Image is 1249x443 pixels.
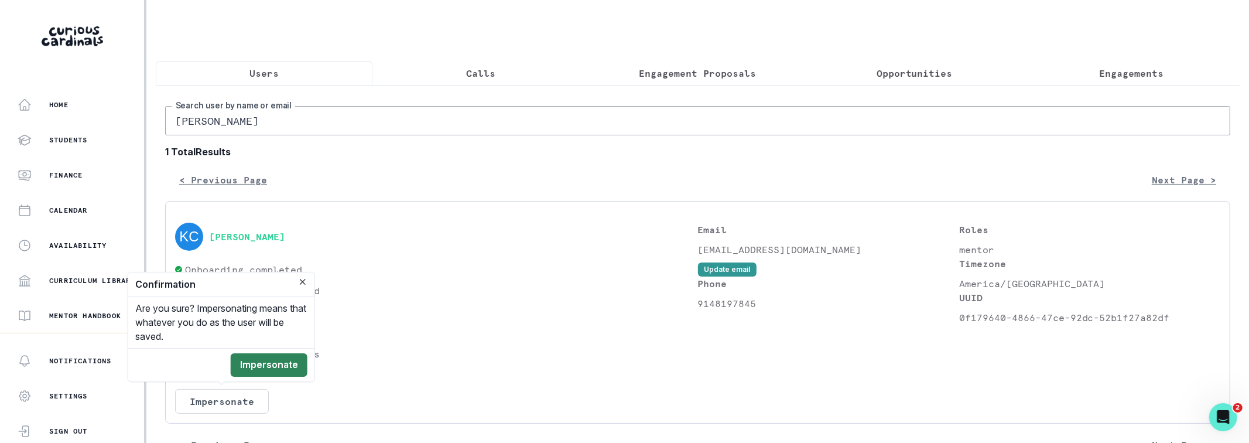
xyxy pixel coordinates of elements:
iframe: Intercom live chat [1209,403,1237,431]
button: Update email [698,263,757,277]
p: Users [249,66,279,80]
p: Engagements [1099,66,1164,80]
p: Students [49,135,88,145]
button: < Previous Page [165,168,281,192]
button: Impersonate [175,389,269,414]
p: Settings [49,391,88,401]
p: Curriculum Library [49,276,136,285]
p: Email [698,223,959,237]
p: Sign Out [49,427,88,436]
p: Notifications [49,356,112,366]
p: UUID [959,291,1220,305]
img: Curious Cardinals Logo [42,26,103,46]
b: 1 Total Results [165,145,1230,159]
p: Phone [698,277,959,291]
div: Are you sure? Impersonating means that whatever you do as the user will be saved. [128,297,314,348]
button: Next Page > [1138,168,1230,192]
img: svg [175,223,203,251]
header: Confirmation [128,272,314,297]
p: Availability [49,241,107,250]
p: Home [49,100,69,110]
p: Engagement Proposals [639,66,757,80]
button: Impersonate [231,353,307,377]
p: Opportunities [877,66,953,80]
p: America/[GEOGRAPHIC_DATA] [959,277,1220,291]
button: Close [296,275,310,289]
p: Timezone [959,257,1220,271]
button: [PERSON_NAME] [209,231,285,243]
p: Calendar [49,206,88,215]
p: Roles [959,223,1220,237]
p: mentor [959,243,1220,257]
p: 9148197845 [698,297,959,311]
p: 0f179640-4866-47ce-92dc-52b1f27a82df [959,311,1220,325]
p: Onboarding completed [185,263,302,277]
p: Mentor Handbook [49,311,121,321]
span: 2 [1233,403,1243,413]
p: Calls [466,66,495,80]
p: [EMAIL_ADDRESS][DOMAIN_NAME] [698,243,959,257]
p: Finance [49,171,83,180]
